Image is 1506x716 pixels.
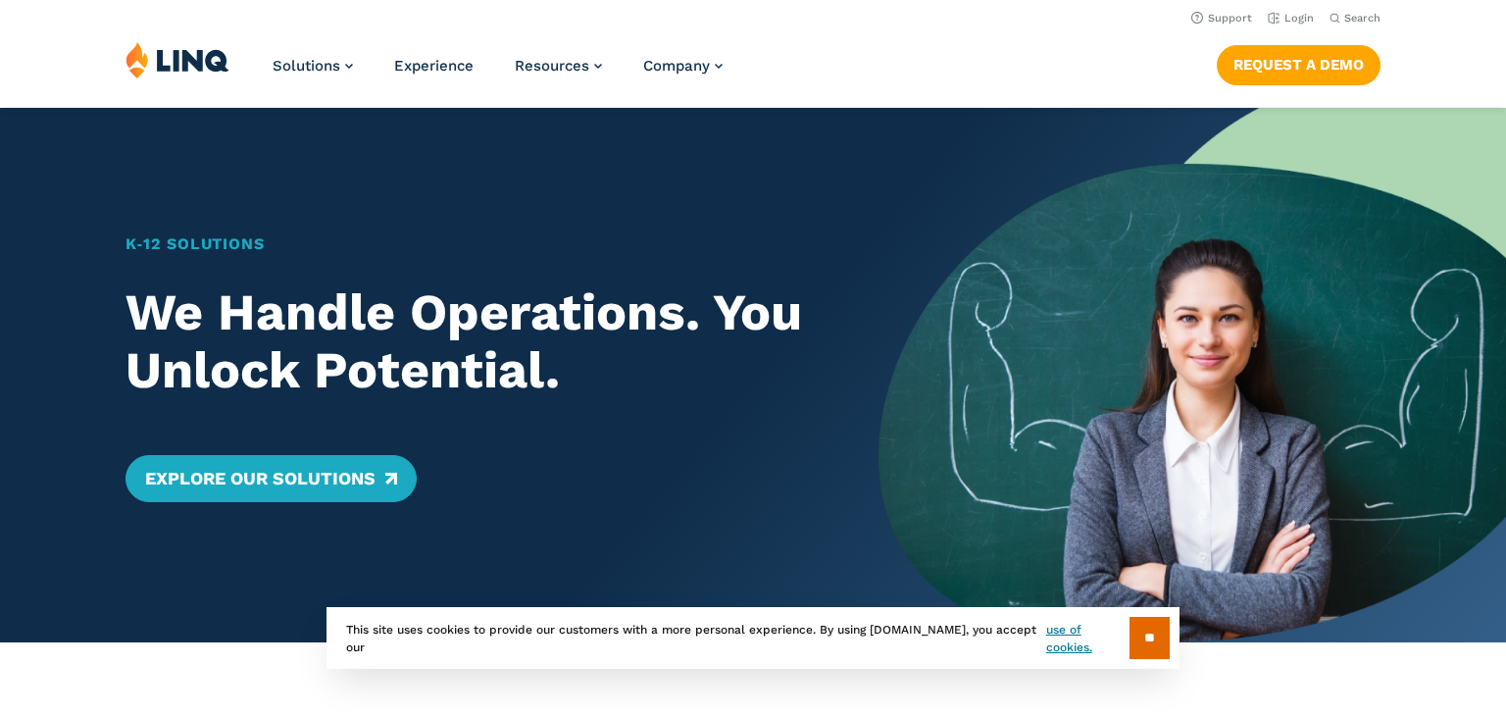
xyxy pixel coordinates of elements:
span: Search [1344,12,1380,25]
img: LINQ | K‑12 Software [125,41,229,78]
a: Company [643,57,723,75]
a: use of cookies. [1046,621,1129,656]
a: Solutions [273,57,353,75]
a: Experience [394,57,474,75]
h2: We Handle Operations. You Unlock Potential. [125,283,817,401]
span: Solutions [273,57,340,75]
img: Home Banner [878,108,1506,642]
a: Login [1268,12,1314,25]
span: Company [643,57,710,75]
a: Request a Demo [1217,45,1380,84]
h1: K‑12 Solutions [125,232,817,256]
button: Open Search Bar [1330,11,1380,26]
a: Explore Our Solutions [125,455,417,502]
a: Resources [515,57,602,75]
a: Support [1191,12,1252,25]
div: This site uses cookies to provide our customers with a more personal experience. By using [DOMAIN... [326,607,1180,669]
nav: Primary Navigation [273,41,723,106]
span: Resources [515,57,589,75]
nav: Button Navigation [1217,41,1380,84]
